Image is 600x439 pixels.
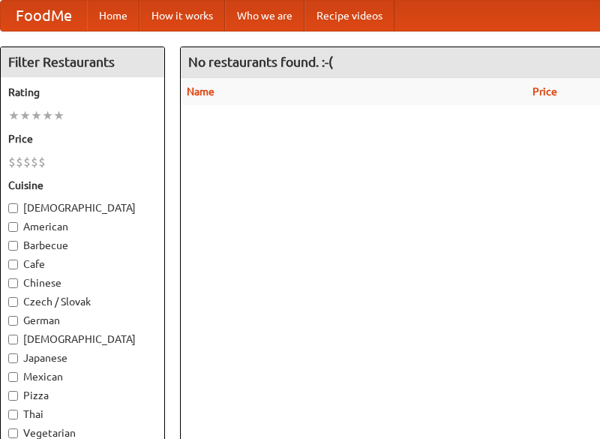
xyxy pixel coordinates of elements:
li: ★ [53,107,64,124]
input: Japanese [8,353,18,363]
a: Recipe videos [304,1,394,31]
label: Chinese [8,275,157,290]
input: [DEMOGRAPHIC_DATA] [8,335,18,344]
li: $ [38,154,46,170]
li: ★ [31,107,42,124]
h5: Cuisine [8,178,157,193]
li: $ [16,154,23,170]
a: FoodMe [1,1,87,31]
input: Mexican [8,372,18,382]
input: Barbecue [8,241,18,251]
label: German [8,313,157,328]
input: Czech / Slovak [8,297,18,307]
li: ★ [8,107,19,124]
input: American [8,222,18,232]
li: ★ [19,107,31,124]
input: Pizza [8,391,18,401]
input: Chinese [8,278,18,288]
a: Name [187,86,214,98]
label: [DEMOGRAPHIC_DATA] [8,200,157,215]
li: ★ [42,107,53,124]
label: Japanese [8,350,157,365]
input: German [8,316,18,326]
input: Thai [8,410,18,419]
label: Mexican [8,369,157,384]
a: Who we are [225,1,304,31]
label: [DEMOGRAPHIC_DATA] [8,332,157,347]
label: American [8,219,157,234]
li: $ [23,154,31,170]
input: Vegetarian [8,428,18,438]
a: Home [87,1,139,31]
h5: Price [8,131,157,146]
a: Price [532,86,557,98]
li: $ [31,154,38,170]
ng-pluralize: No restaurants found. :-( [188,55,333,69]
label: Thai [8,407,157,422]
a: How it works [139,1,225,31]
label: Pizza [8,388,157,403]
li: $ [8,154,16,170]
input: Cafe [8,260,18,269]
input: [DEMOGRAPHIC_DATA] [8,203,18,213]
h5: Rating [8,85,157,100]
h4: Filter Restaurants [1,47,164,77]
label: Czech / Slovak [8,294,157,309]
label: Barbecue [8,238,157,253]
label: Cafe [8,257,157,272]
